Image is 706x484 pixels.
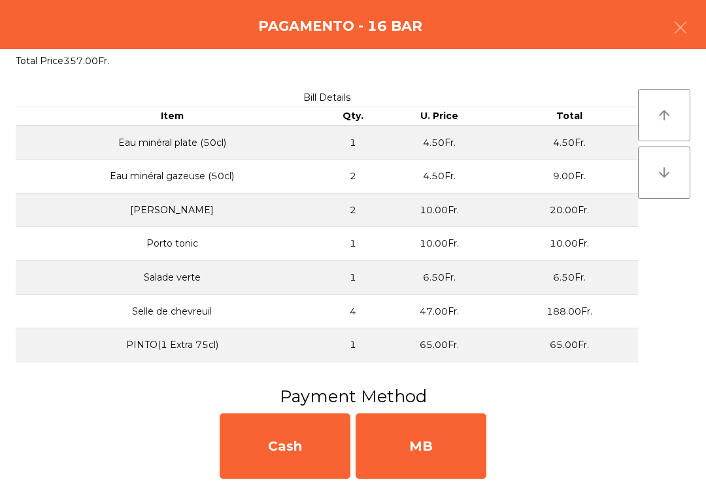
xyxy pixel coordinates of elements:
td: Salade verte [16,261,328,295]
td: 2 [328,193,378,227]
td: 10.00Fr. [378,193,501,227]
td: 6.50Fr. [378,261,501,295]
th: Total [501,107,638,126]
td: [PERSON_NAME] [16,193,328,227]
td: 1 [328,362,378,396]
td: 10.00Fr. [378,227,501,261]
td: PINTO [16,328,328,362]
span: 357.00Fr. [63,55,109,67]
div: MB [356,413,486,479]
span: (1 Extra 75cl) [158,339,218,351]
td: 1 [328,261,378,295]
td: 10.00Fr. [501,227,638,261]
td: 1 [328,126,378,160]
td: 2 [328,160,378,194]
h3: Payment Method [10,385,696,408]
td: 4.50Fr. [378,126,501,160]
td: Selle de chevreuil [16,294,328,328]
td: 1 [328,227,378,261]
th: Qty. [328,107,378,126]
h4: Pagamento - 16 BAR [258,16,422,36]
td: Crumble à la poire [16,362,328,396]
td: 4 [328,294,378,328]
i: arrow_upward [656,107,672,123]
button: arrow_downward [638,147,690,199]
td: 4.50Fr. [501,126,638,160]
td: 65.00Fr. [378,328,501,362]
th: U. Price [378,107,501,126]
td: 12.00Fr. [378,362,501,396]
button: arrow_upward [638,89,690,141]
td: 9.00Fr. [501,160,638,194]
td: 4.50Fr. [378,160,501,194]
th: Item [16,107,328,126]
td: Eau minéral plate (50cl) [16,126,328,160]
td: 20.00Fr. [501,193,638,227]
td: Porto tonic [16,227,328,261]
div: Cash [220,413,350,479]
td: 6.50Fr. [501,261,638,295]
td: 12.00Fr. [501,362,638,396]
span: Total Price [16,55,63,67]
td: 65.00Fr. [501,328,638,362]
td: 188.00Fr. [501,294,638,328]
td: 47.00Fr. [378,294,501,328]
span: Bill Details [303,92,350,103]
td: Eau minéral gazeuse (50cl) [16,160,328,194]
i: arrow_downward [656,165,672,181]
td: 1 [328,328,378,362]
